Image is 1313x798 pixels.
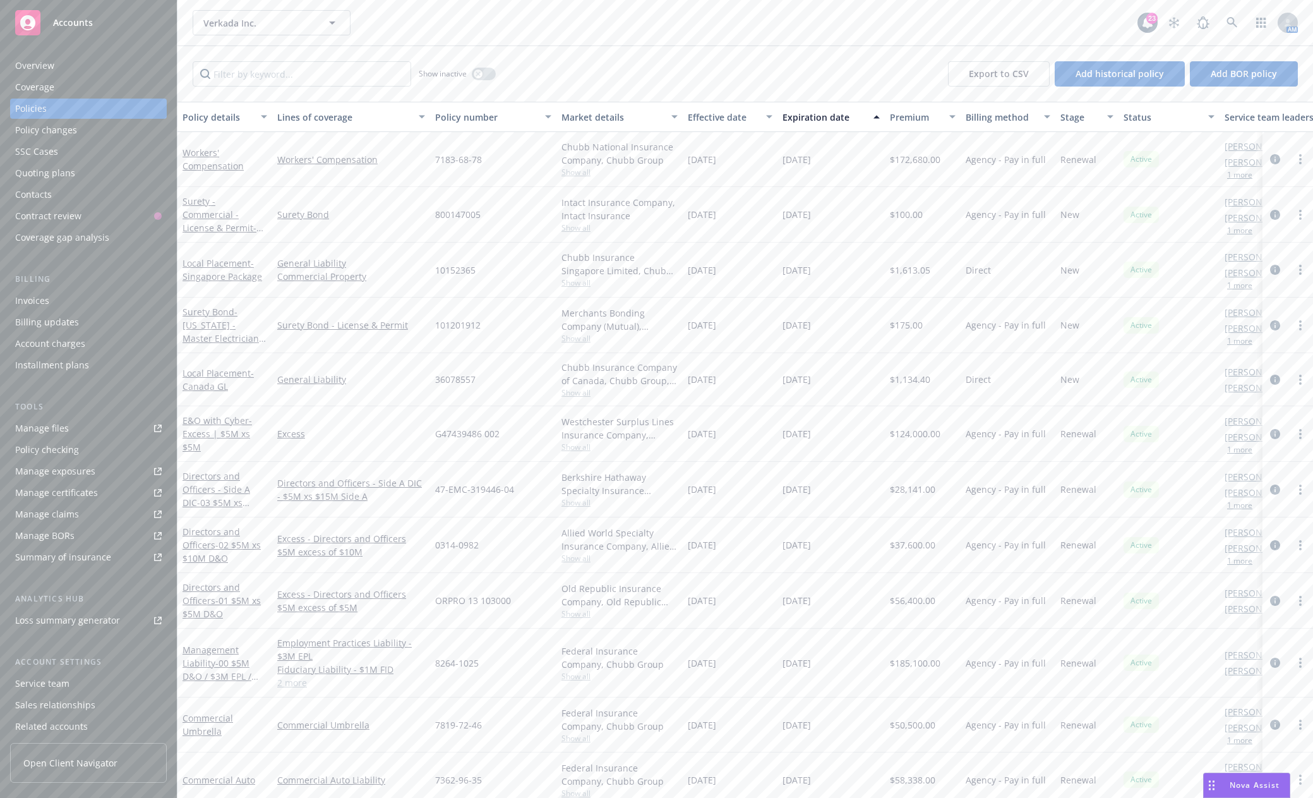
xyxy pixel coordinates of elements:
div: Related accounts [15,716,88,737]
span: [DATE] [782,153,811,166]
span: $100.00 [890,208,923,221]
span: [DATE] [688,427,716,440]
a: 2 more [277,676,425,689]
span: Show inactive [419,68,467,79]
div: Contacts [15,184,52,205]
span: Renewal [1060,483,1096,496]
a: [PERSON_NAME] [1225,306,1295,319]
a: [PERSON_NAME] [1225,266,1295,279]
span: $124,000.00 [890,427,940,440]
div: Federal Insurance Company, Chubb Group [561,761,678,788]
a: General Liability [277,257,425,270]
a: Commercial Property [277,270,425,283]
div: Manage claims [15,504,79,524]
a: Contacts [10,184,167,205]
div: Policy details [183,111,253,124]
a: Switch app [1249,10,1274,35]
span: 800147005 [435,208,481,221]
span: Agency - Pay in full [966,318,1046,332]
span: New [1060,208,1079,221]
span: 7819-72-46 [435,718,482,732]
a: Workers' Compensation [183,147,244,172]
span: Open Client Navigator [23,756,117,770]
div: Intact Insurance Company, Intact Insurance [561,196,678,222]
div: Old Republic Insurance Company, Old Republic General Insurance Group [561,582,678,608]
div: Market details [561,111,664,124]
span: Renewal [1060,427,1096,440]
span: Show all [561,608,678,619]
div: Policy checking [15,440,79,460]
span: [DATE] [688,318,716,332]
div: Coverage gap analysis [15,227,109,248]
span: $172,680.00 [890,153,940,166]
a: Contract review [10,206,167,226]
span: Renewal [1060,153,1096,166]
a: more [1293,538,1308,553]
span: Show all [561,553,678,564]
a: Directors and Officers - Side A DIC - $5M xs $15M Side A [277,476,425,503]
span: [DATE] [782,373,811,386]
a: Report a Bug [1190,10,1216,35]
div: Chubb Insurance Singapore Limited, Chubb Group [561,251,678,277]
span: $50,500.00 [890,718,935,732]
button: Billing method [961,102,1055,132]
span: Renewal [1060,538,1096,552]
span: 101201912 [435,318,481,332]
a: Employment Practices Liability - $3M EPL [277,636,425,663]
a: Account charges [10,334,167,354]
a: Workers' Compensation [277,153,425,166]
span: $185,100.00 [890,656,940,670]
a: [PERSON_NAME] [1225,721,1295,734]
button: Verkada Inc. [193,10,351,35]
button: 1 more [1227,337,1252,345]
a: circleInformation [1268,318,1283,333]
a: Local Placement [183,367,254,392]
a: more [1293,207,1308,222]
div: Status [1124,111,1201,124]
button: 1 more [1227,446,1252,454]
a: Search [1220,10,1245,35]
a: Surety - Commercial - License & Permit [183,195,267,274]
span: Renewal [1060,773,1096,787]
div: Effective date [688,111,758,124]
span: G47439486 002 [435,427,500,440]
span: Show all [561,671,678,682]
a: Commercial Umbrella [183,712,233,737]
button: Effective date [683,102,777,132]
a: Policies [10,99,167,119]
a: Fiduciary Liability - $1M FID [277,663,425,676]
div: Billing method [966,111,1036,124]
span: Nova Assist [1230,780,1280,790]
span: $1,134.40 [890,373,930,386]
span: Agency - Pay in full [966,153,1046,166]
div: Billing [10,273,167,286]
div: Premium [890,111,942,124]
span: - 02 $5M xs $10M D&O [183,539,261,564]
div: Policy number [435,111,537,124]
span: 36078557 [435,373,476,386]
a: [PERSON_NAME] [1225,664,1295,677]
span: 7183-68-78 [435,153,482,166]
span: [DATE] [782,208,811,221]
a: Stop snowing [1161,10,1187,35]
span: $56,400.00 [890,594,935,607]
span: Agency - Pay in full [966,656,1046,670]
a: circleInformation [1268,655,1283,670]
a: [PERSON_NAME] [1225,586,1295,600]
div: Quoting plans [15,163,75,183]
span: Show all [561,277,678,288]
a: Loss summary generator [10,610,167,631]
button: 1 more [1227,557,1252,565]
span: - [US_STATE] - Master Electrician Contractors License Bond [183,306,266,371]
span: Show all [561,387,678,398]
button: Nova Assist [1203,773,1290,798]
div: Account settings [10,656,167,668]
a: more [1293,262,1308,277]
a: Directors and Officers [183,581,261,620]
a: Manage claims [10,504,167,524]
span: Active [1129,657,1154,668]
button: Expiration date [777,102,885,132]
div: Allied World Specialty Insurance Company, Allied World Assurance Company (AWAC), RT Specialty Ins... [561,526,678,553]
span: [DATE] [782,718,811,732]
div: SSC Cases [15,142,58,162]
